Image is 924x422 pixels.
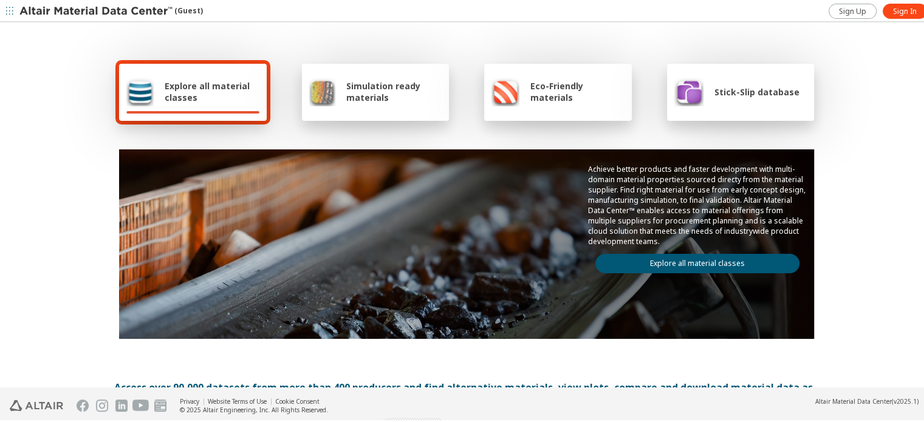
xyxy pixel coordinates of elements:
[815,395,919,404] div: (v2025.1)
[346,78,442,101] span: Simulation ready materials
[839,5,866,15] span: Sign Up
[588,162,807,245] p: Achieve better products and faster development with multi-domain material properties sourced dire...
[893,5,917,15] span: Sign In
[180,395,199,404] a: Privacy
[491,75,519,104] img: Eco-Friendly materials
[165,78,259,101] span: Explore all material classes
[19,4,203,16] div: (Guest)
[10,398,63,409] img: Altair Engineering
[829,2,877,17] a: Sign Up
[126,75,154,104] img: Explore all material classes
[674,75,703,104] img: Stick-Slip database
[19,4,174,16] img: Altair Material Data Center
[275,395,320,404] a: Cookie Consent
[208,395,267,404] a: Website Terms of Use
[714,84,799,96] span: Stick-Slip database
[530,78,624,101] span: Eco-Friendly materials
[309,75,335,104] img: Simulation ready materials
[180,404,328,412] div: © 2025 Altair Engineering, Inc. All Rights Reserved.
[815,395,892,404] span: Altair Material Data Center
[114,378,819,407] div: Access over 90,000 datasets from more than 400 producers and find alternative materials, view plo...
[595,252,799,271] a: Explore all material classes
